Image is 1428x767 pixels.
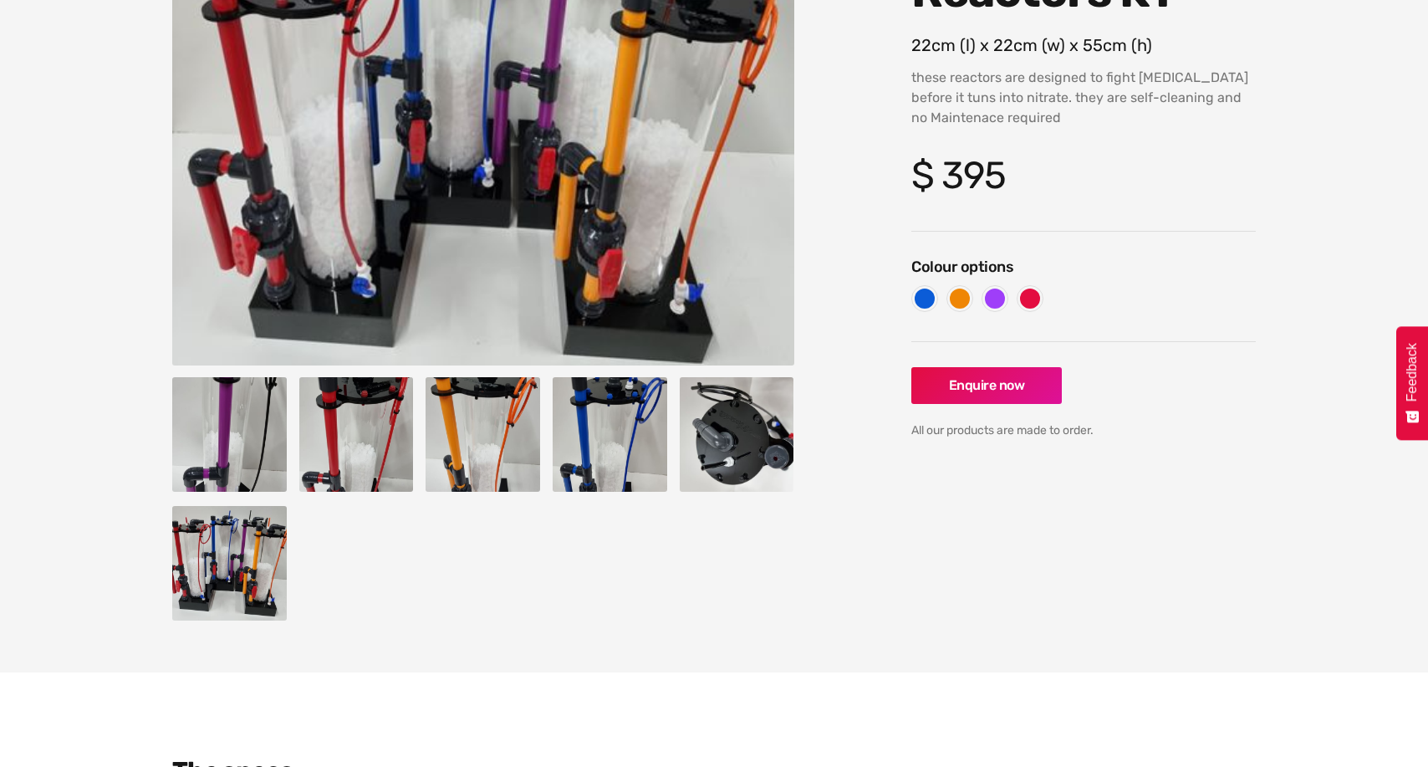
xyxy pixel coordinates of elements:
a: Enquire now [911,367,1062,404]
a: open lightbox [172,377,287,492]
button: Feedback - Show survey [1396,326,1428,440]
p: these reactors are designed to fight [MEDICAL_DATA] before it tuns into nitrate. they are self-cl... [911,68,1256,128]
span: Feedback [1405,343,1420,401]
a: open lightbox [172,506,287,621]
div: All our products are made to order. [911,421,1256,441]
a: open lightbox [426,377,540,492]
div: cm (h) [1103,35,1152,55]
h6: Colour options [911,257,1256,277]
div: cm (w) x [1013,35,1079,55]
a: open lightbox [553,377,667,492]
div: 55 [1083,35,1103,55]
a: open lightbox [680,377,794,492]
h4: $ 395 [911,153,1256,197]
a: open lightbox [299,377,414,492]
div: 22 [911,35,931,55]
div: cm (l) x [931,35,989,55]
div: 22 [993,35,1013,55]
